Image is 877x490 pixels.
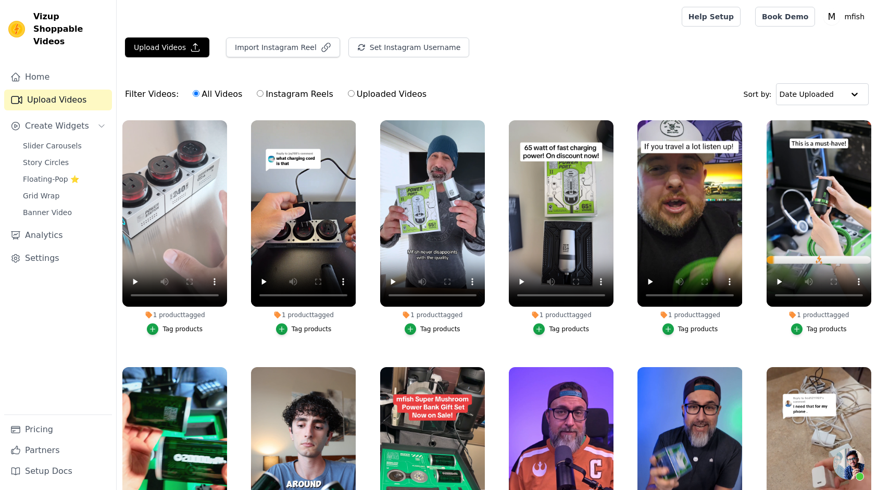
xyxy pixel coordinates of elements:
[193,90,199,97] input: All Videos
[192,87,243,101] label: All Videos
[292,325,332,333] div: Tag products
[125,82,432,106] div: Filter Videos:
[509,311,613,319] div: 1 product tagged
[23,174,79,184] span: Floating-Pop ⭐
[122,311,227,319] div: 1 product tagged
[744,83,869,105] div: Sort by:
[17,205,112,220] a: Banner Video
[251,311,356,319] div: 1 product tagged
[17,189,112,203] a: Grid Wrap
[23,191,59,201] span: Grid Wrap
[828,11,836,22] text: M
[637,311,742,319] div: 1 product tagged
[420,325,460,333] div: Tag products
[8,21,25,37] img: Vizup
[348,90,355,97] input: Uploaded Videos
[25,120,89,132] span: Create Widgets
[347,87,427,101] label: Uploaded Videos
[833,448,865,480] div: 开放式聊天
[23,207,72,218] span: Banner Video
[147,323,203,335] button: Tag products
[4,116,112,136] button: Create Widgets
[23,141,82,151] span: Slider Carousels
[380,311,485,319] div: 1 product tagged
[533,323,589,335] button: Tag products
[17,172,112,186] a: Floating-Pop ⭐
[348,37,469,57] button: Set Instagram Username
[4,90,112,110] a: Upload Videos
[226,37,340,57] button: Import Instagram Reel
[4,461,112,482] a: Setup Docs
[17,139,112,153] a: Slider Carousels
[4,419,112,440] a: Pricing
[405,323,460,335] button: Tag products
[549,325,589,333] div: Tag products
[4,67,112,87] a: Home
[4,248,112,269] a: Settings
[678,325,718,333] div: Tag products
[23,157,69,168] span: Story Circles
[662,323,718,335] button: Tag products
[682,7,741,27] a: Help Setup
[823,7,869,26] button: M mfish
[840,7,869,26] p: mfish
[755,7,815,27] a: Book Demo
[125,37,209,57] button: Upload Videos
[767,311,871,319] div: 1 product tagged
[791,323,847,335] button: Tag products
[4,440,112,461] a: Partners
[807,325,847,333] div: Tag products
[4,225,112,246] a: Analytics
[33,10,108,48] span: Vizup Shoppable Videos
[256,87,333,101] label: Instagram Reels
[257,90,264,97] input: Instagram Reels
[162,325,203,333] div: Tag products
[276,323,332,335] button: Tag products
[17,155,112,170] a: Story Circles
